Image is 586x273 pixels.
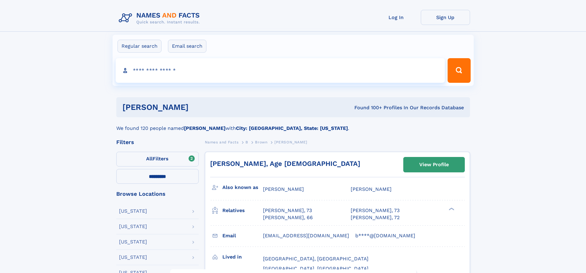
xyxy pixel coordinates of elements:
b: [PERSON_NAME] [184,125,225,131]
a: Names and Facts [205,138,239,146]
h3: Email [222,231,263,241]
h1: [PERSON_NAME] [122,103,272,111]
span: [EMAIL_ADDRESS][DOMAIN_NAME] [263,233,349,239]
div: [US_STATE] [119,255,147,260]
h3: Relatives [222,205,263,216]
label: Filters [116,152,199,167]
a: [PERSON_NAME], 72 [351,214,400,221]
div: ❯ [447,207,455,211]
div: [US_STATE] [119,209,147,214]
h3: Lived in [222,252,263,262]
span: [GEOGRAPHIC_DATA], [GEOGRAPHIC_DATA] [263,256,369,262]
a: B [245,138,248,146]
a: [PERSON_NAME], 73 [263,207,312,214]
img: Logo Names and Facts [116,10,205,26]
div: View Profile [419,158,449,172]
span: Brown [255,140,267,144]
a: Sign Up [421,10,470,25]
span: [PERSON_NAME] [274,140,307,144]
a: [PERSON_NAME], 66 [263,214,313,221]
a: [PERSON_NAME], 73 [351,207,400,214]
div: Filters [116,139,199,145]
div: We found 120 people named with . [116,117,470,132]
button: Search Button [448,58,470,83]
a: View Profile [404,157,464,172]
a: Log In [372,10,421,25]
label: Regular search [118,40,161,53]
div: [US_STATE] [119,224,147,229]
span: [PERSON_NAME] [263,186,304,192]
span: [PERSON_NAME] [351,186,392,192]
div: [US_STATE] [119,239,147,244]
div: Browse Locations [116,191,199,197]
span: B [245,140,248,144]
a: [PERSON_NAME], Age [DEMOGRAPHIC_DATA] [210,160,360,167]
div: Found 100+ Profiles In Our Records Database [271,104,464,111]
label: Email search [168,40,206,53]
input: search input [116,58,445,83]
span: All [146,156,153,162]
a: Brown [255,138,267,146]
b: City: [GEOGRAPHIC_DATA], State: [US_STATE] [236,125,348,131]
span: [GEOGRAPHIC_DATA], [GEOGRAPHIC_DATA] [263,266,369,271]
h3: Also known as [222,182,263,193]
